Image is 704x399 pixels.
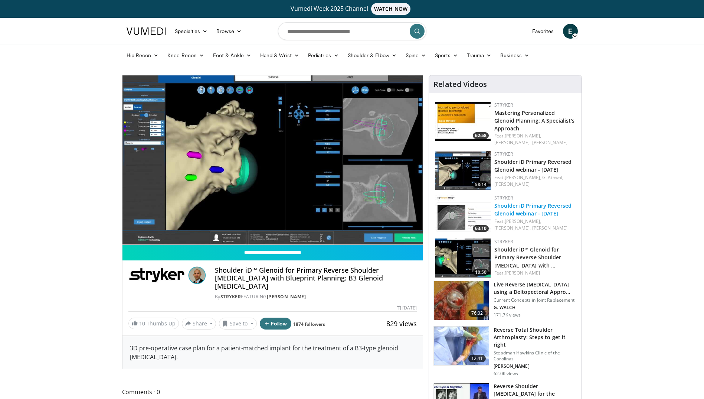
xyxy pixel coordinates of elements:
input: Search topics, interventions [278,22,426,40]
a: Stryker [494,195,513,201]
a: [PERSON_NAME] [505,270,540,276]
span: 10 [139,320,145,327]
a: Specialties [170,24,212,39]
a: Business [496,48,534,63]
span: 63:10 [473,225,489,232]
a: Trauma [462,48,496,63]
div: By FEATURING [215,293,417,300]
a: [PERSON_NAME] [532,225,567,231]
a: Stryker [494,151,513,157]
a: Stryker [494,102,513,108]
a: Foot & Ankle [209,48,256,63]
button: Save to [219,318,257,330]
p: Steadman Hawkins Clinic of the Carolinas [494,350,577,362]
a: Shoulder & Elbow [343,48,401,63]
p: Current Concepts in Joint Replacement [494,297,577,303]
p: [PERSON_NAME] [494,363,577,369]
a: Stryker [494,239,513,245]
a: [PERSON_NAME] [267,293,306,300]
a: [PERSON_NAME], [505,218,541,224]
img: 326034_0000_1.png.150x105_q85_crop-smart_upscale.jpg [434,327,489,365]
a: 76:02 Live Reverse [MEDICAL_DATA] using a Deltopectoral Appro… Current Concepts in Joint Replacem... [433,281,577,320]
a: Knee Recon [163,48,209,63]
a: 62:58 [435,102,491,141]
a: Pediatrics [304,48,343,63]
span: 829 views [386,319,417,328]
a: Mastering Personalized Glenoid Planning: A Specialist's Approach [494,109,574,132]
span: 58:14 [473,181,489,188]
span: 10:50 [473,269,489,276]
a: 10 Thumbs Up [128,318,179,329]
img: a0fa61aa-27ea-4623-9cd1-50b4b72802ff.150x105_q85_crop-smart_upscale.jpg [435,102,491,141]
a: [PERSON_NAME], [505,133,541,139]
a: Favorites [528,24,559,39]
p: G. WALCH [494,305,577,311]
div: 3D pre-operative case plan for a patient-matched implant for the treatment of a B3-type glenoid [... [122,336,423,369]
img: 323bda1a-8f11-48a7-91ba-7486f40b89a9.150x105_q85_crop-smart_upscale.jpg [435,195,491,234]
h3: Reverse Total Shoulder Arthroplasty: Steps to get it right [494,326,577,348]
a: Shoulder iD Primary Reversed Glenoid webinar - [DATE] [494,202,572,217]
a: Hand & Wrist [256,48,304,63]
a: [PERSON_NAME] [532,139,567,146]
img: 684033_3.png.150x105_q85_crop-smart_upscale.jpg [434,281,489,320]
div: Feat. [494,270,576,276]
a: Hip Recon [122,48,163,63]
img: VuMedi Logo [127,27,166,35]
img: Avatar [188,266,206,284]
a: 12:41 Reverse Total Shoulder Arthroplasty: Steps to get it right Steadman Hawkins Clinic of the C... [433,326,577,377]
div: Feat. [494,174,576,188]
a: Stryker [220,293,241,300]
a: [PERSON_NAME], [494,139,531,146]
img: 7594b08d-424b-498e-9dc6-28b187d9c36c.150x105_q85_crop-smart_upscale.jpg [435,151,491,190]
button: Follow [260,318,292,330]
div: Feat. [494,133,576,146]
h4: Related Videos [433,80,487,89]
a: Sports [430,48,462,63]
a: G. Athwal, [542,174,563,181]
img: 1cf0337e-575a-4f7e-adea-6b41f9f1a404.150x105_q85_crop-smart_upscale.jpg [435,239,491,278]
a: 1874 followers [293,321,325,327]
span: 12:41 [468,355,486,362]
h4: Shoulder iD™ Glenoid for Primary Reverse Shoulder [MEDICAL_DATA] with Blueprint Planning: B3 Glen... [215,266,417,291]
a: E [563,24,578,39]
span: 62:58 [473,132,489,139]
span: WATCH NOW [371,3,410,15]
a: 63:10 [435,195,491,234]
a: Shoulder iD™ Glenoid for Primary Reverse Shoulder [MEDICAL_DATA] with … [494,246,561,269]
a: 58:14 [435,151,491,190]
p: 171.7K views [494,312,521,318]
a: [PERSON_NAME], [505,174,541,181]
div: [DATE] [397,305,417,311]
a: [PERSON_NAME], [494,225,531,231]
img: Stryker [128,266,185,284]
a: [PERSON_NAME] [494,181,530,187]
a: 10:50 [435,239,491,278]
a: Browse [212,24,246,39]
a: Spine [401,48,430,63]
button: Share [182,318,216,330]
h3: Live Reverse [MEDICAL_DATA] using a Deltopectoral Appro… [494,281,577,296]
a: Shoulder iD Primary Reversed Glenoid webinar - [DATE] [494,158,572,173]
video-js: Video Player [122,75,423,245]
p: 62.0K views [494,371,518,377]
div: Feat. [494,218,576,231]
a: Vumedi Week 2025 ChannelWATCH NOW [128,3,577,15]
span: 76:02 [468,309,486,317]
span: Comments 0 [122,387,423,397]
